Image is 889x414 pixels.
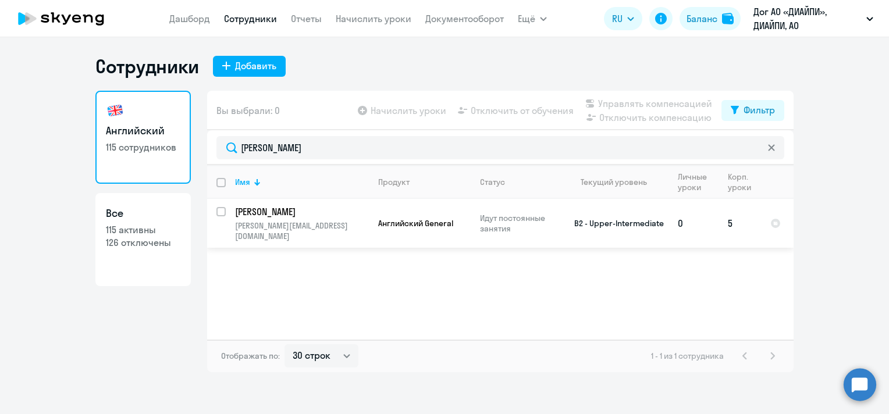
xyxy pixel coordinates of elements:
[678,172,707,192] div: Личные уроки
[235,177,250,187] div: Имя
[106,236,180,249] p: 126 отключены
[753,5,862,33] p: Дог АО «ДИАЙПИ», ДИАЙПИ, АО
[480,213,560,234] p: Идут постоянные занятия
[378,177,470,187] div: Продукт
[235,205,367,218] p: [PERSON_NAME]
[721,100,784,121] button: Фильтр
[722,13,734,24] img: balance
[235,220,368,241] p: [PERSON_NAME][EMAIL_ADDRESS][DOMAIN_NAME]
[604,7,642,30] button: RU
[235,205,368,218] a: [PERSON_NAME]
[728,172,760,192] div: Корп. уроки
[612,12,623,26] span: RU
[95,91,191,184] a: Английский115 сотрудников
[336,13,411,24] a: Начислить уроки
[744,103,775,117] div: Фильтр
[235,59,276,73] div: Добавить
[216,136,784,159] input: Поиск по имени, email, продукту или статусу
[106,123,180,138] h3: Английский
[169,13,210,24] a: Дашборд
[95,193,191,286] a: Все115 активны126 отключены
[581,177,647,187] div: Текущий уровень
[570,177,668,187] div: Текущий уровень
[221,351,280,361] span: Отображать по:
[480,177,505,187] div: Статус
[680,7,741,30] button: Балансbalance
[216,103,280,117] span: Вы выбрали: 0
[518,12,535,26] span: Ещё
[651,351,724,361] span: 1 - 1 из 1 сотрудника
[678,172,718,192] div: Личные уроки
[425,13,504,24] a: Документооборот
[95,55,199,78] h1: Сотрудники
[106,206,180,221] h3: Все
[480,177,560,187] div: Статус
[378,218,453,229] span: Английский General
[560,199,668,248] td: B2 - Upper-Intermediate
[106,223,180,236] p: 115 активны
[106,141,180,154] p: 115 сотрудников
[224,13,277,24] a: Сотрудники
[687,12,717,26] div: Баланс
[378,177,410,187] div: Продукт
[291,13,322,24] a: Отчеты
[106,101,125,120] img: english
[235,177,368,187] div: Имя
[748,5,879,33] button: Дог АО «ДИАЙПИ», ДИАЙПИ, АО
[213,56,286,77] button: Добавить
[719,199,761,248] td: 5
[728,172,751,192] div: Корп. уроки
[668,199,719,248] td: 0
[518,7,547,30] button: Ещё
